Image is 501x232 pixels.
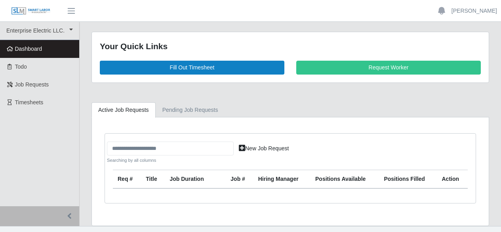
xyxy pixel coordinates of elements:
[15,99,44,105] span: Timesheets
[15,63,27,70] span: Todo
[451,7,497,15] a: [PERSON_NAME]
[15,46,42,52] span: Dashboard
[91,102,156,118] a: Active Job Requests
[11,7,51,15] img: SLM Logo
[107,157,234,164] small: Searching by all columns
[379,170,437,189] th: Positions Filled
[156,102,225,118] a: Pending Job Requests
[296,61,481,75] a: Request Worker
[100,40,481,53] div: Your Quick Links
[226,170,253,189] th: Job #
[253,170,311,189] th: Hiring Manager
[437,170,468,189] th: Action
[113,170,141,189] th: Req #
[311,170,379,189] th: Positions Available
[15,81,49,88] span: Job Requests
[100,61,284,75] a: Fill Out Timesheet
[234,142,294,155] a: New Job Request
[165,170,215,189] th: Job Duration
[141,170,165,189] th: Title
